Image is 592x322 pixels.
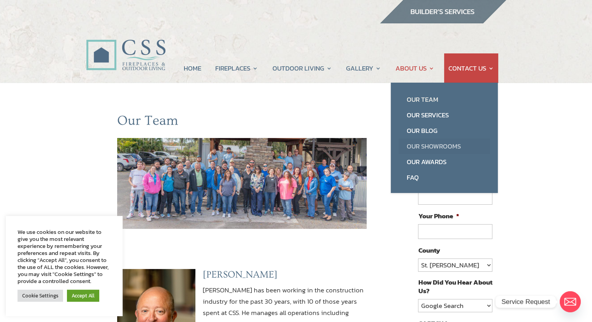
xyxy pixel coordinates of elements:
[399,92,490,107] a: Our Team
[18,228,111,285] div: We use cookies on our website to give you the most relevant experience by remembering your prefer...
[399,154,490,170] a: Our Awards
[346,53,381,83] a: GALLERY
[399,123,490,138] a: Our Blog
[448,53,494,83] a: CONTACT US
[399,107,490,123] a: Our Services
[18,290,63,302] a: Cookie Settings
[418,212,459,220] label: Your Phone
[203,269,367,285] h3: [PERSON_NAME]
[399,138,490,154] a: Our Showrooms
[399,170,490,185] a: FAQ
[215,53,258,83] a: FIREPLACES
[560,291,581,312] a: Email
[67,290,99,302] a: Accept All
[272,53,332,83] a: OUTDOOR LIVING
[379,16,506,26] a: builder services construction supply
[117,138,367,229] img: team2
[86,18,165,74] img: CSS Fireplaces & Outdoor Living (Formerly Construction Solutions & Supply)- Jacksonville Ormond B...
[117,113,367,133] h1: Our Team
[184,53,201,83] a: HOME
[418,278,492,295] label: How Did You Hear About Us?
[418,246,440,255] label: County
[395,53,434,83] a: ABOUT US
